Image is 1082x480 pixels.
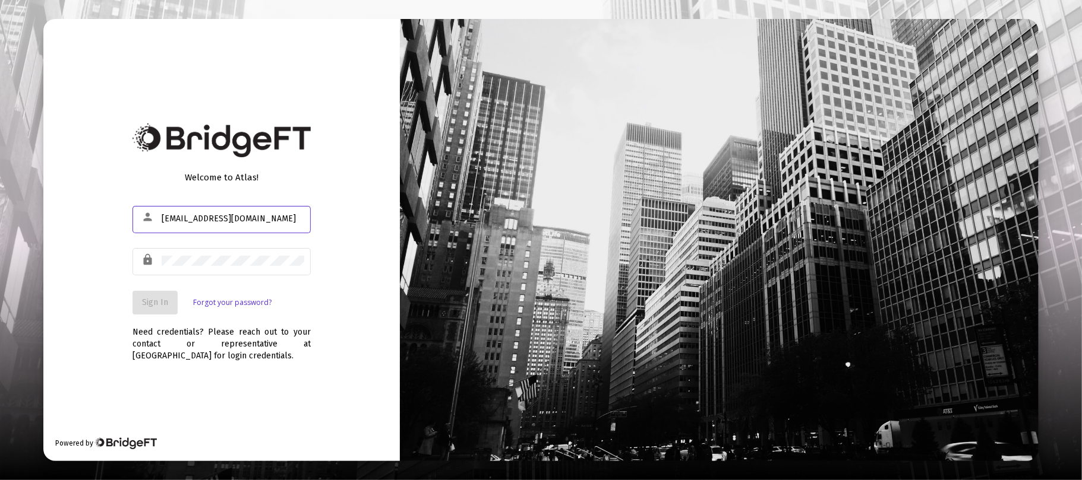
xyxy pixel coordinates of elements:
span: Sign In [142,297,168,307]
div: Need credentials? Please reach out to your contact or representative at [GEOGRAPHIC_DATA] for log... [133,314,311,362]
img: Bridge Financial Technology Logo [133,123,311,157]
img: Bridge Financial Technology Logo [94,437,157,449]
a: Forgot your password? [193,297,272,309]
mat-icon: lock [141,253,156,267]
input: Email or Username [162,214,304,224]
div: Powered by [55,437,157,449]
mat-icon: person [141,210,156,224]
button: Sign In [133,291,178,314]
div: Welcome to Atlas! [133,171,311,183]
